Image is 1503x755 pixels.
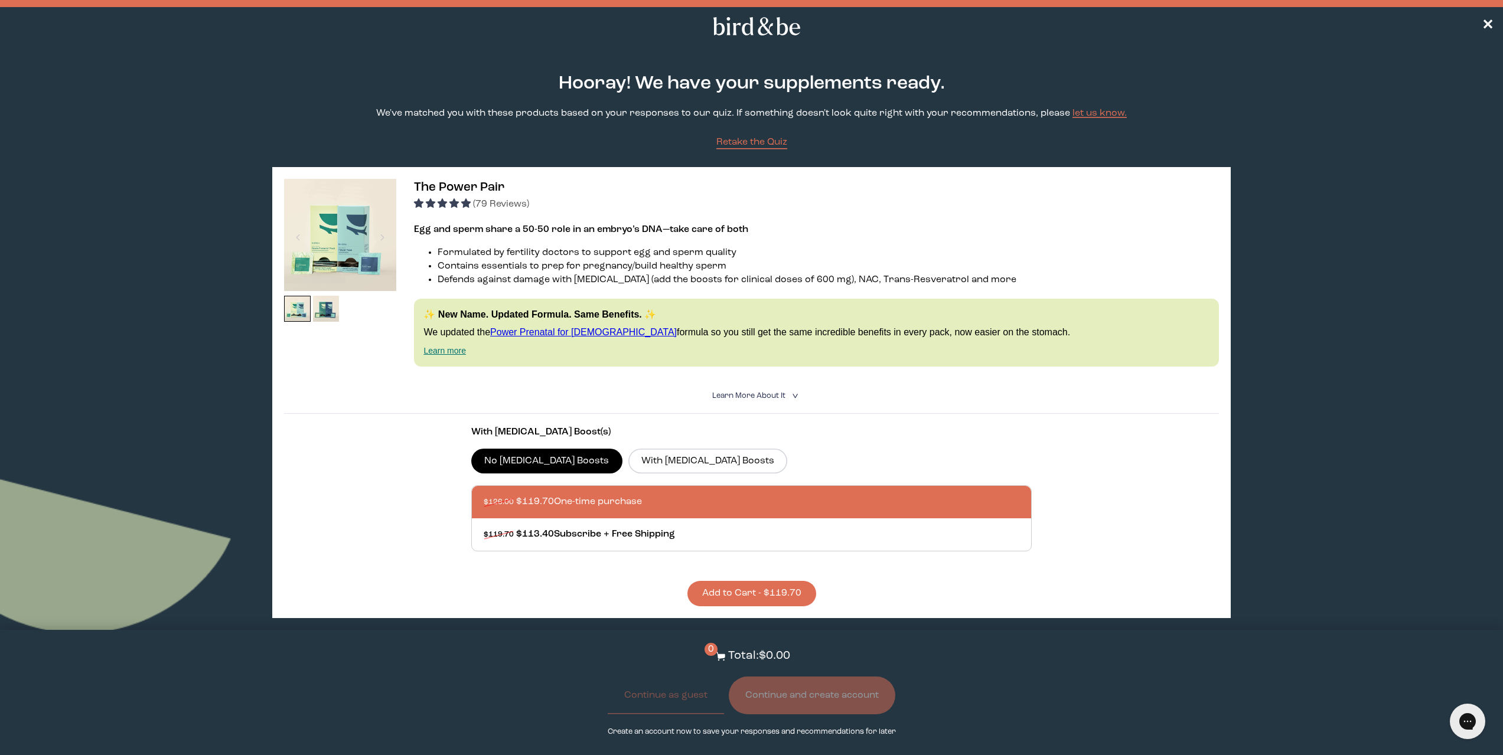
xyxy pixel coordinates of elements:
[608,726,896,737] p: Create an account now to save your responses and recommendations for later
[438,246,1218,260] li: Formulated by fertility doctors to support egg and sperm quality
[729,676,895,714] button: Continue and create account
[464,70,1039,97] h2: Hooray! We have your supplements ready.
[414,181,504,194] span: The Power Pair
[313,296,340,322] img: thumbnail image
[712,392,785,400] span: Learn More About it
[284,296,311,322] img: thumbnail image
[284,179,396,291] img: thumbnail image
[705,643,718,656] span: 0
[414,225,748,234] strong: Egg and sperm share a 50-50 role in an embryo’s DNA—take care of both
[728,648,790,665] p: Total: $0.00
[473,200,529,209] span: (79 Reviews)
[414,200,473,209] span: 4.92 stars
[423,346,466,355] a: Learn more
[1482,16,1494,37] a: ✕
[1444,700,1491,743] iframe: Gorgias live chat messenger
[423,309,656,319] strong: ✨ New Name. Updated Formula. Same Benefits. ✨
[716,138,787,147] span: Retake the Quiz
[471,426,1032,439] p: With [MEDICAL_DATA] Boost(s)
[423,326,1209,339] p: We updated the formula so you still get the same incredible benefits in every pack, now easier on...
[608,676,724,714] button: Continue as guest
[1072,109,1127,118] a: let us know.
[716,136,787,149] a: Retake the Quiz
[376,107,1127,120] p: We've matched you with these products based on your responses to our quiz. If something doesn't l...
[687,581,816,606] button: Add to Cart - $119.70
[490,327,677,337] a: Power Prenatal for [DEMOGRAPHIC_DATA]
[438,273,1218,287] li: Defends against damage with [MEDICAL_DATA] (add the boosts for clinical doses of 600 mg), NAC, Tr...
[438,260,1218,273] li: Contains essentials to prep for pregnancy/build healthy sperm
[628,449,788,473] label: With [MEDICAL_DATA] Boosts
[788,393,800,399] i: <
[471,449,622,473] label: No [MEDICAL_DATA] Boosts
[1482,19,1494,33] span: ✕
[712,390,791,401] summary: Learn More About it <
